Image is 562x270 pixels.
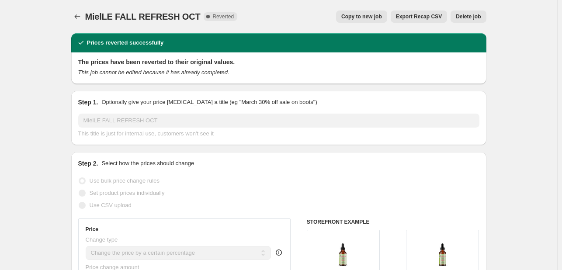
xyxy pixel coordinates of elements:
[326,235,361,270] img: packshot_8_c710423d-440a-4ee3-975f-d87cd463283a_80x.png
[212,13,234,20] span: Reverted
[274,248,283,257] div: help
[425,235,460,270] img: packshot_8_c710423d-440a-4ee3-975f-d87cd463283a_80x.png
[90,202,132,208] span: Use CSV upload
[71,10,83,23] button: Price change jobs
[87,38,164,47] h2: Prices reverted successfully
[101,159,194,168] p: Select how the prices should change
[307,218,479,225] h6: STOREFRONT EXAMPLE
[90,190,165,196] span: Set product prices individually
[341,13,382,20] span: Copy to new job
[86,236,118,243] span: Change type
[90,177,160,184] span: Use bulk price change rules
[78,58,479,66] h2: The prices have been reverted to their original values.
[391,10,447,23] button: Export Recap CSV
[85,12,201,21] span: MielLE FALL REFRESH OCT
[396,13,442,20] span: Export Recap CSV
[336,10,387,23] button: Copy to new job
[78,98,98,107] h2: Step 1.
[78,69,229,76] i: This job cannot be edited because it has already completed.
[101,98,317,107] p: Optionally give your price [MEDICAL_DATA] a title (eg "March 30% off sale on boots")
[78,159,98,168] h2: Step 2.
[451,10,486,23] button: Delete job
[456,13,481,20] span: Delete job
[86,226,98,233] h3: Price
[78,114,479,128] input: 30% off holiday sale
[78,130,214,137] span: This title is just for internal use, customers won't see it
